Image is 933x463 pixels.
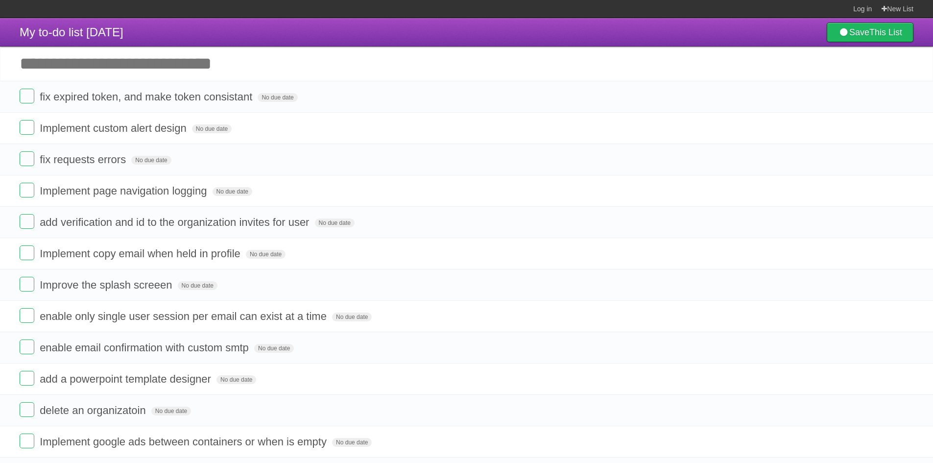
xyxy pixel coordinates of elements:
[20,214,34,229] label: Done
[151,407,191,415] span: No due date
[315,219,355,227] span: No due date
[216,375,256,384] span: No due date
[332,313,372,321] span: No due date
[20,371,34,386] label: Done
[40,247,243,260] span: Implement copy email when held in profile
[246,250,286,259] span: No due date
[40,216,311,228] span: add verification and id to the organization invites for user
[869,27,902,37] b: This List
[20,183,34,197] label: Done
[40,404,148,416] span: delete an organizatoin
[213,187,252,196] span: No due date
[20,340,34,354] label: Done
[20,120,34,135] label: Done
[40,185,209,197] span: Implement page navigation logging
[40,310,329,322] span: enable only single user session per email can exist at a time
[20,151,34,166] label: Done
[40,279,174,291] span: Improve the splash screeen
[40,373,214,385] span: add a powerpoint template designer
[40,436,329,448] span: Implement google ads between containers or when is empty
[20,308,34,323] label: Done
[20,434,34,448] label: Done
[40,122,189,134] span: Implement custom alert design
[131,156,171,165] span: No due date
[20,245,34,260] label: Done
[40,153,128,166] span: fix requests errors
[40,341,251,354] span: enable email confirmation with custom smtp
[20,402,34,417] label: Done
[192,124,232,133] span: No due date
[20,89,34,103] label: Done
[20,277,34,292] label: Done
[258,93,297,102] span: No due date
[827,23,913,42] a: SaveThis List
[20,25,123,39] span: My to-do list [DATE]
[178,281,217,290] span: No due date
[254,344,294,353] span: No due date
[40,91,255,103] span: fix expired token, and make token consistant
[332,438,372,447] span: No due date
